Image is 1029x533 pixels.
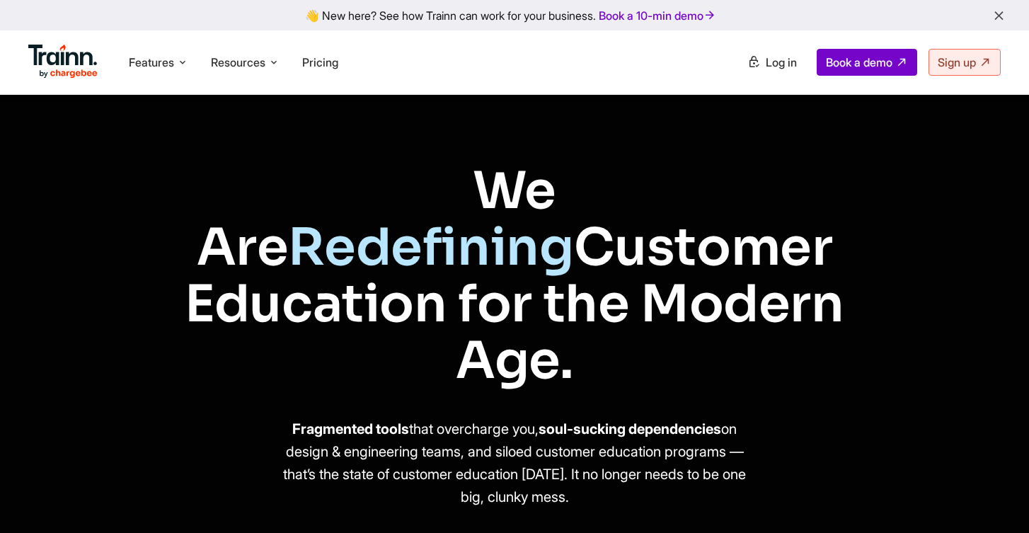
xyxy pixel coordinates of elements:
span: Redefining [288,215,573,280]
h1: We Are Customer Education for the Modern Age. [152,163,877,389]
a: Book a demo [817,49,917,76]
img: Trainn Logo [28,45,98,79]
iframe: Chat Widget [958,465,1029,533]
b: Fragmented tools [292,420,409,437]
span: Features [129,55,174,70]
div: 👋 New here? See how Trainn can work for your business. [8,8,1021,22]
span: Resources [211,55,265,70]
a: Pricing [302,55,338,69]
span: Book a demo [826,55,892,69]
a: Book a 10-min demo [596,6,719,25]
b: soul-sucking dependencies [539,420,721,437]
span: Sign up [938,55,976,69]
span: Log in [766,55,797,69]
p: that overcharge you, on design & engineering teams, and siloed customer education programs — that... [274,418,755,508]
a: Sign up [929,49,1001,76]
a: Log in [739,50,805,75]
